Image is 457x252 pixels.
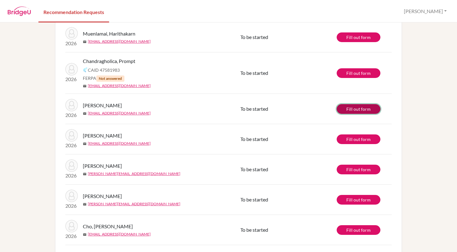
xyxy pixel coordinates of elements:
img: Chandragholica, Prompt [65,63,78,75]
a: [EMAIL_ADDRESS][DOMAIN_NAME] [88,83,151,89]
img: Remy, Loeva [65,159,78,172]
a: [PERSON_NAME][EMAIL_ADDRESS][DOMAIN_NAME] [88,171,180,177]
a: [PERSON_NAME][EMAIL_ADDRESS][DOMAIN_NAME] [88,201,180,207]
span: [PERSON_NAME] [83,132,122,139]
a: Fill out form [337,195,380,205]
span: CAID 47581983 [88,67,120,73]
span: mail [83,233,87,236]
a: Fill out form [337,32,380,42]
p: 2026 [65,202,78,210]
button: [PERSON_NAME] [401,5,449,17]
p: 2026 [65,142,78,149]
span: FERPA [83,75,124,82]
a: [EMAIL_ADDRESS][DOMAIN_NAME] [88,110,151,116]
span: To be started [240,106,268,112]
a: [EMAIL_ADDRESS][DOMAIN_NAME] [88,231,151,237]
span: Cho, [PERSON_NAME] [83,223,133,230]
img: Dechkerd, Ravikarn [65,99,78,111]
a: Fill out form [337,68,380,78]
span: mail [83,142,87,146]
span: To be started [240,227,268,233]
img: Remy, Loeva [65,190,78,202]
a: [EMAIL_ADDRESS][DOMAIN_NAME] [88,141,151,146]
img: BridgeU logo [8,7,31,16]
span: To be started [240,34,268,40]
span: [PERSON_NAME] [83,102,122,109]
span: mail [83,84,87,88]
span: Chandragholica, Prompt [83,57,135,65]
a: Fill out form [337,104,380,114]
a: [EMAIL_ADDRESS][DOMAIN_NAME] [88,39,151,44]
p: 2026 [65,75,78,83]
p: 2026 [65,40,78,47]
span: mail [83,172,87,176]
img: Common App logo [83,67,88,72]
p: 2026 [65,172,78,179]
img: Cho, Young Chan [65,220,78,232]
p: 2026 [65,232,78,240]
span: To be started [240,196,268,202]
a: Fill out form [337,225,380,235]
img: Dechkerd, Ravikarn [65,129,78,142]
span: [PERSON_NAME] [83,192,122,200]
a: Fill out form [337,134,380,144]
span: mail [83,40,87,44]
span: mail [83,202,87,206]
span: To be started [240,166,268,172]
span: Muenlamai, Harithakarn [83,30,135,37]
a: Recommendation Requests [38,1,109,22]
a: Fill out form [337,165,380,174]
span: Not answered [96,75,124,82]
span: To be started [240,70,268,76]
span: To be started [240,136,268,142]
span: [PERSON_NAME] [83,162,122,170]
img: Muenlamai, Harithakarn [65,27,78,40]
p: 2026 [65,111,78,119]
span: mail [83,112,87,115]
